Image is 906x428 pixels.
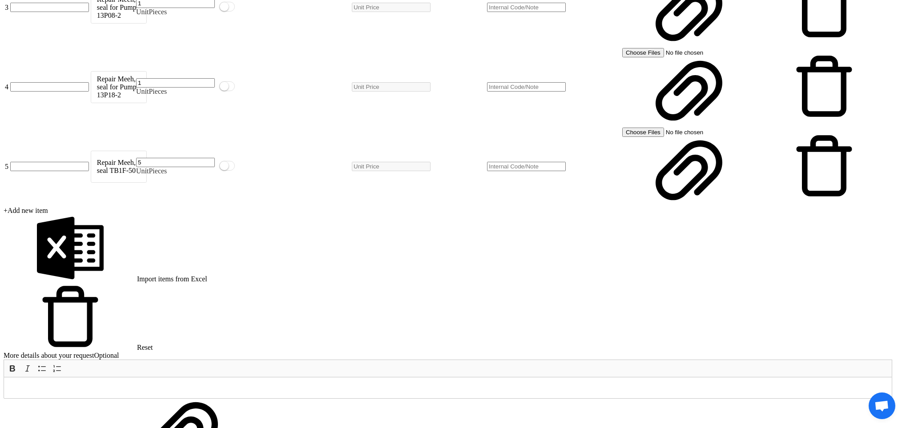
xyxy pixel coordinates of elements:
input: Amount [136,158,215,167]
input: Unit Price [352,82,431,92]
label: More details about your request [4,352,119,359]
input: Amount [136,78,215,88]
input: Unit Price [352,162,431,171]
div: Reset [4,283,892,352]
input: Unit Price [352,3,431,12]
input: Internal Code/Note [487,82,566,92]
div: Name [91,151,147,183]
span: Optional [94,352,119,359]
input: Model Number [10,82,89,92]
div: Name [91,71,147,103]
td: 5 [4,127,9,206]
td: 4 [4,48,9,126]
a: Open chat [869,392,895,419]
input: Model Number [10,162,89,171]
input: Model Number [10,3,89,12]
input: Internal Code/Note [487,162,566,171]
span: + [4,207,8,214]
div: Add new item [4,207,892,215]
div: Rich Text Editor, main [4,377,892,399]
div: Import items from Excel [4,215,892,283]
input: Internal Code/Note [487,3,566,12]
